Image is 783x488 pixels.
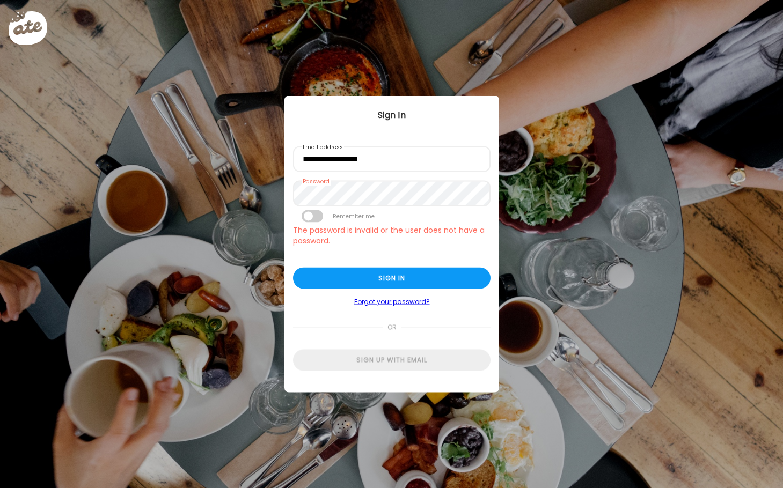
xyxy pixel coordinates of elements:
[293,298,491,306] a: Forgot your password?
[302,143,344,152] label: Email address
[332,210,376,223] label: Remember me
[284,109,499,122] div: Sign In
[293,350,491,371] div: Sign up with email
[293,268,491,289] div: Sign in
[383,317,400,338] span: or
[293,225,491,246] div: The password is invalid or the user does not have a password.
[302,178,331,186] label: Password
